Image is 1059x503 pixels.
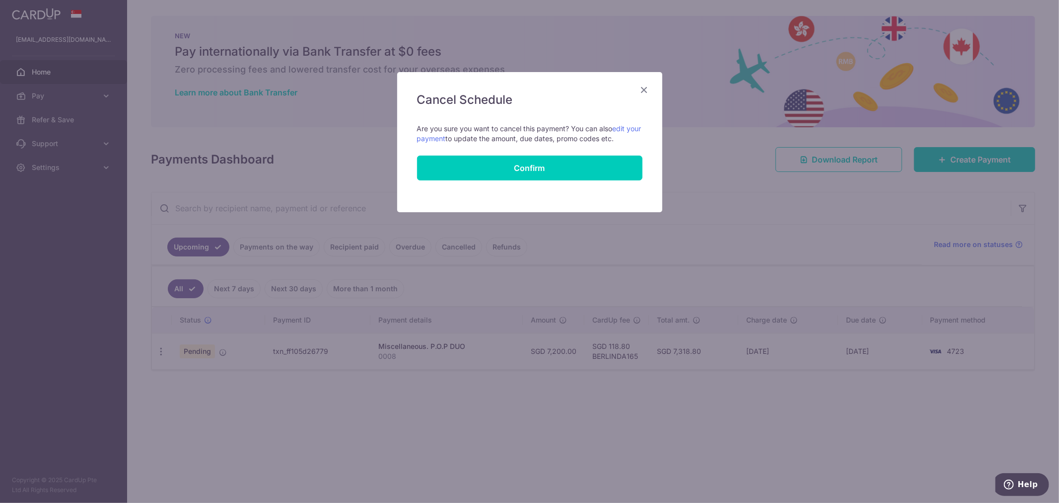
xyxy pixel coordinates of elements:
button: Confirm [417,156,642,180]
button: Close [638,84,650,96]
p: Are you sure you want to cancel this payment? You can also to update the amount, due dates, promo... [417,124,642,144]
h5: Cancel Schedule [417,92,642,108]
iframe: Opens a widget where you can find more information [995,473,1049,498]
